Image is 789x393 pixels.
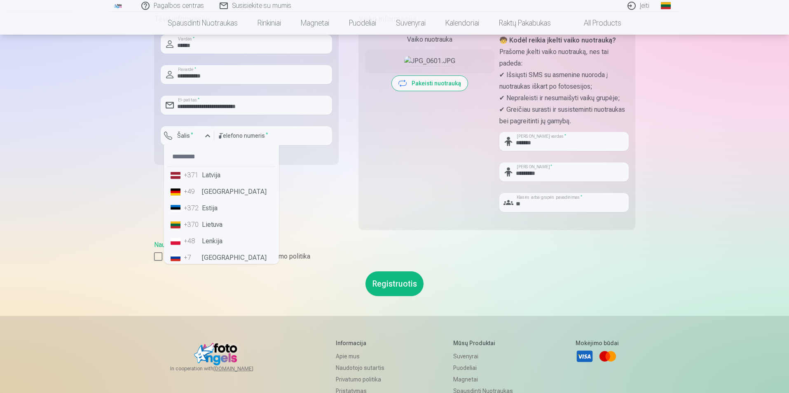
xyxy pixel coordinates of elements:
div: +48 [184,236,200,246]
button: Registruotis [365,271,424,296]
div: +370 [184,220,200,230]
a: All products [561,12,631,35]
a: Raktų pakabukas [489,12,561,35]
p: ✔ Išsiųsti SMS su asmenine nuoroda į nuotraukas iškart po fotosesijos; [499,69,629,92]
a: [DOMAIN_NAME] [213,365,273,372]
li: Lietuva [167,217,276,233]
a: Mastercard [599,347,617,365]
a: Suvenyrai [453,351,513,362]
a: Magnetai [453,374,513,385]
label: Sutinku su Naudotojo sutartimi ir privatumo politika [154,252,635,261]
li: [GEOGRAPHIC_DATA] [167,249,276,266]
a: Kalendoriai [435,12,489,35]
a: Puodeliai [453,362,513,374]
button: Pakeisti nuotrauką [392,76,468,91]
li: [GEOGRAPHIC_DATA] [167,184,276,200]
a: Rinkiniai [248,12,291,35]
button: Šalis* [161,126,214,145]
li: Estija [167,200,276,217]
a: Apie mus [336,351,391,362]
div: , [154,240,635,261]
div: +7 [184,253,200,263]
strong: 🧒 Kodėl reikia įkelti vaiko nuotrauką? [499,36,616,44]
p: ✔ Nepraleisti ir nesumaišyti vaikų grupėje; [499,92,629,104]
img: JPG_0601.JPG [404,56,455,66]
a: Magnetai [291,12,339,35]
li: Lenkija [167,233,276,249]
a: Spausdinti nuotraukas [158,12,248,35]
h5: Mokėjimo būdai [576,339,619,347]
div: Vaiko nuotrauka [365,35,494,45]
a: Privatumo politika [336,374,391,385]
h5: Informacija [336,339,391,347]
div: +371 [184,170,200,180]
a: Naudotojo sutartis [336,362,391,374]
label: Šalis [174,132,197,140]
a: Suvenyrai [386,12,435,35]
div: +49 [184,187,200,197]
div: +372 [184,203,200,213]
p: ✔ Greičiau surasti ir susisteminti nuotraukas bei pagreitinti jų gamybą. [499,104,629,127]
a: Visa [576,347,594,365]
li: Latvija [167,167,276,184]
h5: Mūsų produktai [453,339,513,347]
p: Prašome įkelti vaiko nuotrauką, nes tai padeda: [499,46,629,69]
div: [PERSON_NAME] yra privalomas [161,145,214,158]
a: Puodeliai [339,12,386,35]
img: /fa2 [114,3,123,8]
a: Naudotojo sutartis [154,241,206,249]
span: In cooperation with [170,365,273,372]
